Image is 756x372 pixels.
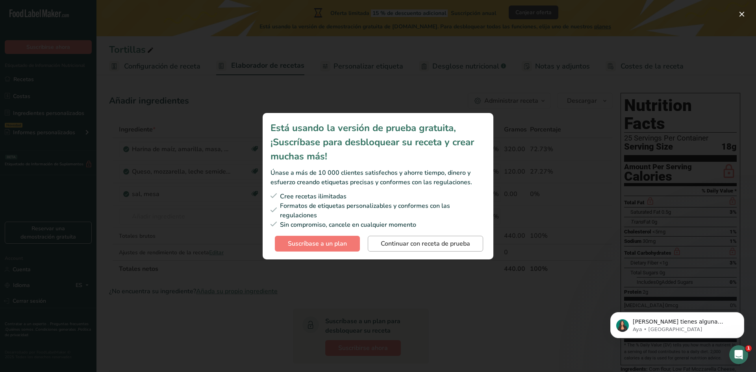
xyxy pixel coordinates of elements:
[271,168,485,187] div: Únase a más de 10 000 clientes satisfechos y ahorre tiempo, dinero y esfuerzo creando etiquetas p...
[288,239,347,248] span: Suscríbase a un plan
[271,220,485,229] div: Sin compromiso, cancele en cualquier momento
[381,239,470,248] span: Continuar con receta de prueba
[368,236,483,252] button: Continuar con receta de prueba
[598,296,756,351] iframe: Intercom notifications mensaje
[271,192,485,201] div: Cree recetas ilimitadas
[729,345,748,364] iframe: Intercom live chat
[745,345,752,352] span: 1
[271,201,485,220] div: Formatos de etiquetas personalizables y conformes con las regulaciones
[275,236,360,252] button: Suscríbase a un plan
[271,121,485,163] div: Está usando la versión de prueba gratuita, ¡Suscríbase para desbloquear su receta y crear muchas ...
